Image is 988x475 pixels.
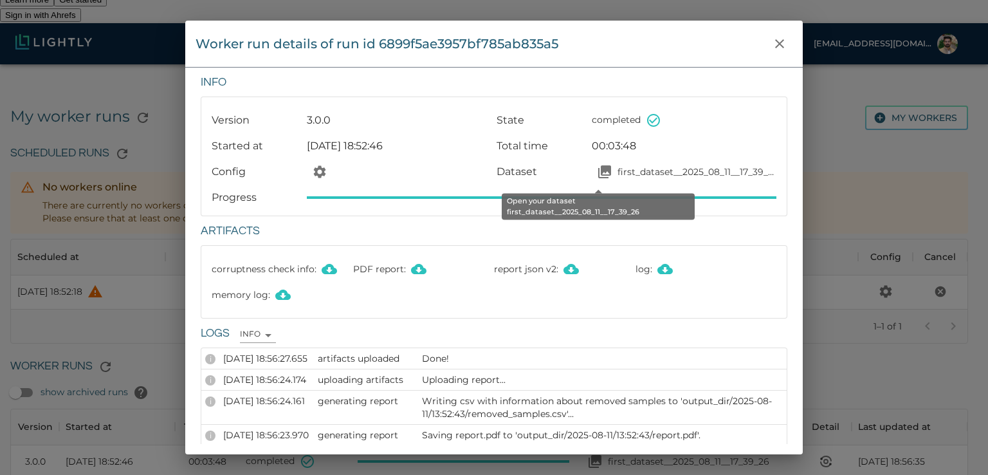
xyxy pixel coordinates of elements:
[270,282,296,308] button: Download memory log
[205,375,215,386] div: INFO
[636,256,777,282] p: log :
[502,193,695,219] div: Open your dataset first_dataset__2025_08_11__17_39_26
[406,256,432,282] button: Download PDF report
[212,190,302,205] p: Progress
[212,138,302,154] p: Started at
[652,256,678,282] button: Download log
[422,373,783,386] p: Uploading report...
[497,164,587,180] p: Dataset
[318,395,414,407] p: generating report
[307,140,383,152] span: [DATE] 18:52:46
[592,159,776,185] a: Open your dataset first_dataset__2025_08_11__17_39_26first_dataset__2025_08_11__17_39_26
[318,352,414,365] p: artifacts uploaded
[205,354,215,364] div: INFO
[422,429,783,442] p: Saving report.pdf to 'output_dir/2025-08-11/13:52:43/report.pdf'.
[205,431,215,441] div: INFO
[201,324,230,344] h6: Logs
[592,159,617,185] button: Open your dataset first_dataset__2025_08_11__17_39_26
[212,256,353,282] p: corruptness check info :
[302,107,491,128] div: 3.0.0
[205,396,215,407] div: INFO
[617,165,776,178] p: first_dataset__2025_08_11__17_39_26
[316,256,342,282] button: Download corruptness check info
[558,256,584,282] button: Download report json v2
[201,73,787,93] h6: Info
[223,373,310,386] p: [DATE] 18:56:24.174
[494,256,636,282] p: report json v2 :
[767,31,792,57] button: close
[212,282,353,308] p: memory log :
[592,114,641,126] span: completed
[240,328,276,342] div: INFO
[318,429,414,442] p: generating report
[212,113,302,128] p: Version
[196,33,558,54] div: Worker run details of run id 6899f5ae3957bf785ab835a5
[422,352,783,365] p: Done!
[592,140,636,152] time: 00:03:48
[201,221,787,241] h6: Artifacts
[223,429,310,442] p: [DATE] 18:56:23.970
[497,138,587,154] p: Total time
[318,373,414,386] p: uploading artifacts
[223,352,310,365] p: [DATE] 18:56:27.655
[212,164,302,180] p: Config
[641,107,666,133] button: State set to COMPLETED
[223,395,310,407] p: [DATE] 18:56:24.161
[422,395,783,420] p: Writing csv with information about removed samples to 'output_dir/2025-08-11/13:52:43/removed_sam...
[353,256,495,282] p: PDF report :
[497,113,587,128] p: State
